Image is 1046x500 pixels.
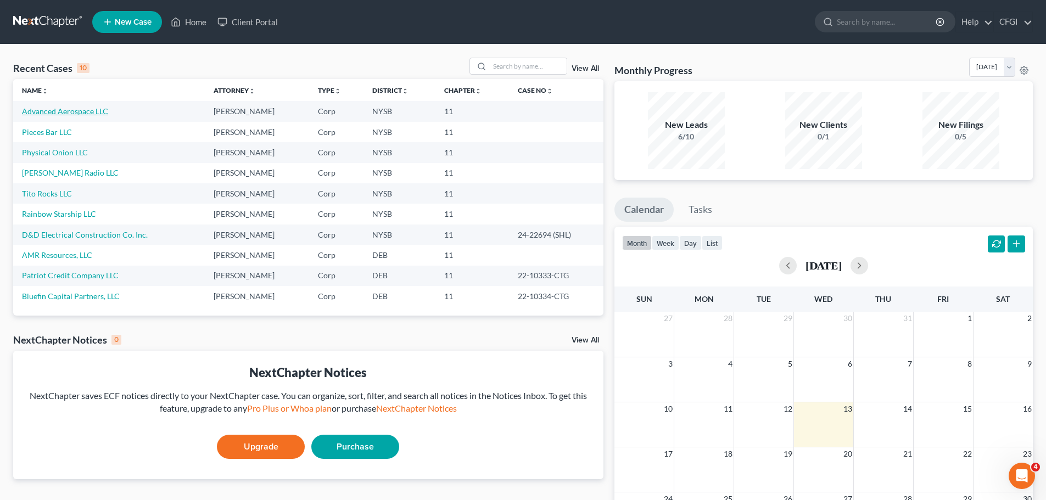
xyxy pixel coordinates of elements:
[372,86,409,94] a: Districtunfold_more
[1022,402,1033,415] span: 16
[435,183,509,204] td: 11
[22,390,595,415] div: NextChapter saves ECF notices directly to your NextChapter case. You can organize, sort, filter, ...
[205,122,310,142] td: [PERSON_NAME]
[22,291,120,301] a: Bluefin Capital Partners, LLC
[902,402,913,415] span: 14
[663,312,674,325] span: 27
[22,86,48,94] a: Nameunfold_more
[922,131,999,142] div: 0/5
[622,235,652,250] button: month
[205,142,310,162] td: [PERSON_NAME]
[806,260,842,271] h2: [DATE]
[572,336,599,344] a: View All
[22,148,88,157] a: Physical Onion LLC
[309,183,363,204] td: Corp
[962,447,973,460] span: 22
[842,447,853,460] span: 20
[842,402,853,415] span: 13
[996,294,1010,304] span: Sat
[22,168,119,177] a: [PERSON_NAME] Radio LLC
[402,88,409,94] i: unfold_more
[435,245,509,265] td: 11
[205,224,310,245] td: [PERSON_NAME]
[842,312,853,325] span: 30
[22,127,72,137] a: Pieces Bar LLC
[22,271,119,280] a: Patriot Credit Company LLC
[475,88,482,94] i: unfold_more
[363,122,435,142] td: NYSB
[1031,463,1040,471] span: 4
[907,357,913,370] span: 7
[205,163,310,183] td: [PERSON_NAME]
[435,122,509,142] td: 11
[435,163,509,183] td: 11
[782,447,793,460] span: 19
[214,86,255,94] a: Attorneyunfold_more
[309,122,363,142] td: Corp
[902,447,913,460] span: 21
[247,403,332,413] a: Pro Plus or Whoa plan
[652,235,679,250] button: week
[309,204,363,224] td: Corp
[679,235,702,250] button: day
[787,357,793,370] span: 5
[614,198,674,222] a: Calendar
[363,204,435,224] td: NYSB
[22,209,96,218] a: Rainbow Starship LLC
[111,335,121,345] div: 0
[311,435,399,459] a: Purchase
[509,286,603,306] td: 22-10334-CTG
[785,119,862,131] div: New Clients
[702,235,723,250] button: list
[363,163,435,183] td: NYSB
[309,142,363,162] td: Corp
[334,88,341,94] i: unfold_more
[363,183,435,204] td: NYSB
[966,357,973,370] span: 8
[723,312,734,325] span: 28
[1026,312,1033,325] span: 2
[490,58,567,74] input: Search by name...
[205,266,310,286] td: [PERSON_NAME]
[875,294,891,304] span: Thu
[115,18,152,26] span: New Case
[1026,357,1033,370] span: 9
[847,357,853,370] span: 6
[22,250,92,260] a: AMR Resources, LLC
[309,245,363,265] td: Corp
[757,294,771,304] span: Tue
[546,88,553,94] i: unfold_more
[22,230,148,239] a: D&D Electrical Construction Co. Inc.
[217,435,305,459] a: Upgrade
[782,402,793,415] span: 12
[636,294,652,304] span: Sun
[509,224,603,245] td: 24-22694 (SHL)
[435,142,509,162] td: 11
[435,101,509,121] td: 11
[42,88,48,94] i: unfold_more
[205,183,310,204] td: [PERSON_NAME]
[648,131,725,142] div: 6/10
[435,224,509,245] td: 11
[727,357,734,370] span: 4
[205,101,310,121] td: [PERSON_NAME]
[695,294,714,304] span: Mon
[318,86,341,94] a: Typeunfold_more
[212,12,283,32] a: Client Portal
[837,12,937,32] input: Search by name...
[667,357,674,370] span: 3
[22,106,108,116] a: Advanced Aerospace LLC
[937,294,949,304] span: Fri
[572,65,599,72] a: View All
[309,224,363,245] td: Corp
[309,101,363,121] td: Corp
[648,119,725,131] div: New Leads
[922,119,999,131] div: New Filings
[962,402,973,415] span: 15
[663,402,674,415] span: 10
[614,64,692,77] h3: Monthly Progress
[13,61,90,75] div: Recent Cases
[205,204,310,224] td: [PERSON_NAME]
[663,447,674,460] span: 17
[309,163,363,183] td: Corp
